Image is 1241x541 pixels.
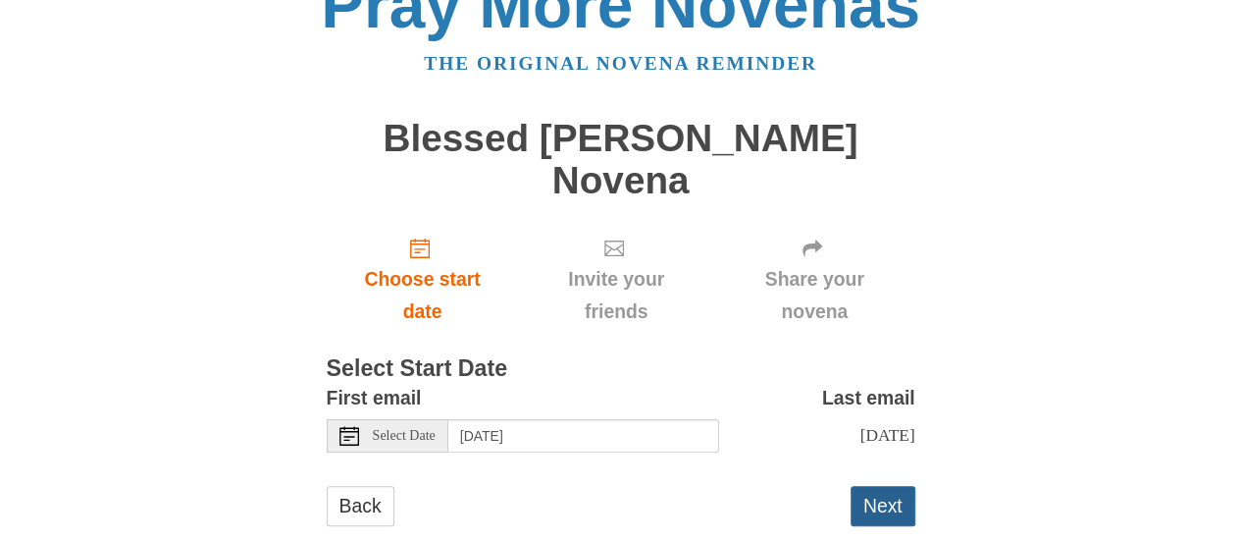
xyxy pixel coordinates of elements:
a: Back [327,486,394,526]
h3: Select Start Date [327,356,915,382]
span: Select Date [373,429,436,443]
label: First email [327,382,422,414]
h1: Blessed [PERSON_NAME] Novena [327,118,915,201]
div: Click "Next" to confirm your start date first. [714,221,915,338]
span: Share your novena [734,263,896,328]
span: Invite your friends [538,263,694,328]
div: Click "Next" to confirm your start date first. [518,221,713,338]
a: Choose start date [327,221,519,338]
a: The original novena reminder [424,53,817,74]
span: Choose start date [346,263,499,328]
button: Next [851,486,915,526]
label: Last email [822,382,915,414]
span: [DATE] [859,425,914,445]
